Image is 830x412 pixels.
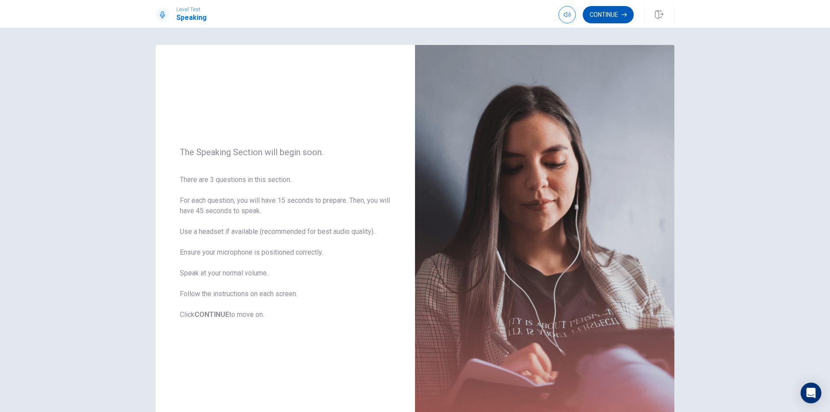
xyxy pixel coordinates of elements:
span: The Speaking Section will begin soon. [180,147,391,157]
div: Open Intercom Messenger [801,383,821,403]
span: Level Test [176,6,207,13]
b: CONTINUE [195,310,229,319]
span: There are 3 questions in this section. For each question, you will have 15 seconds to prepare. Th... [180,175,391,320]
button: Continue [583,6,634,23]
h1: Speaking [176,13,207,23]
